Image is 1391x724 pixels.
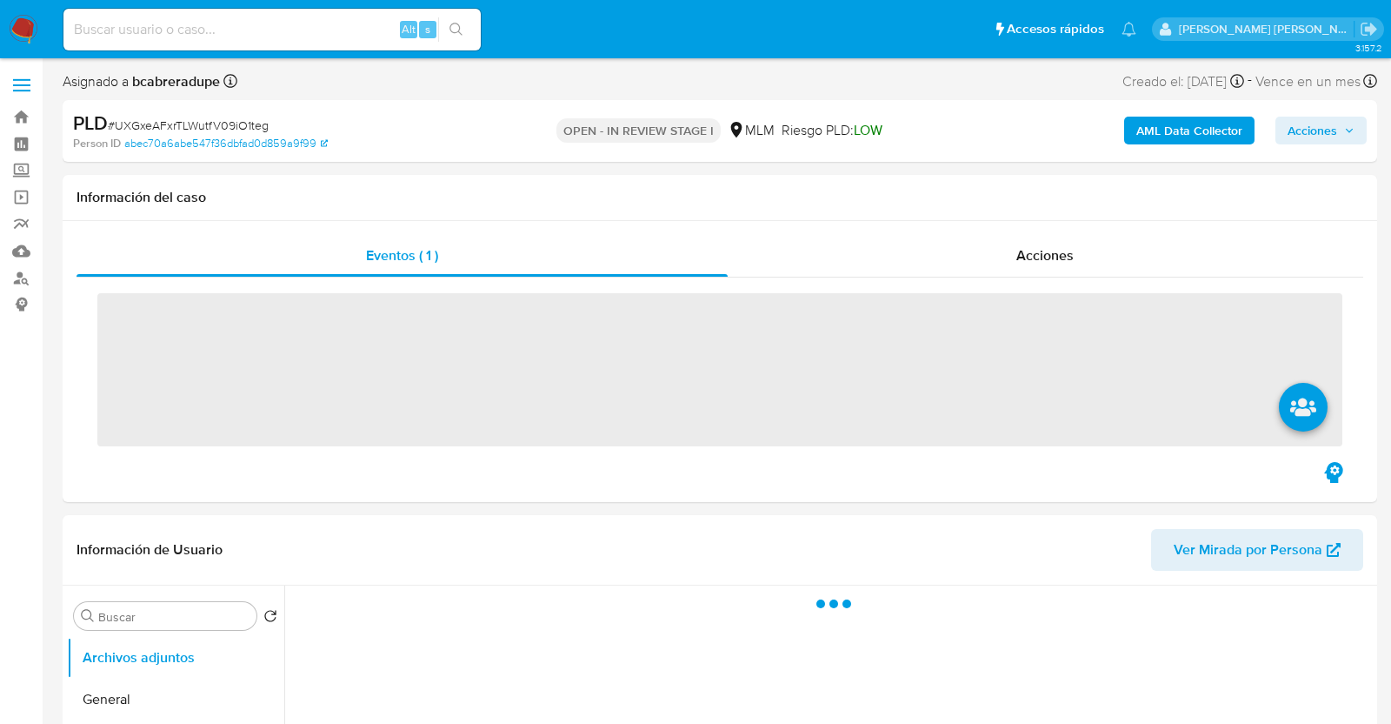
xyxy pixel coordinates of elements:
button: Volver al orden por defecto [263,609,277,628]
span: Alt [402,21,416,37]
button: Buscar [81,609,95,623]
button: Archivos adjuntos [67,637,284,679]
span: Accesos rápidos [1007,20,1104,38]
b: bcabreradupe [129,71,220,91]
span: Acciones [1288,117,1337,144]
span: Vence en un mes [1255,72,1361,91]
b: PLD [73,109,108,137]
button: Ver Mirada por Persona [1151,529,1363,571]
a: Notificaciones [1121,22,1136,37]
span: Eventos ( 1 ) [366,245,438,265]
p: baltazar.cabreradupeyron@mercadolibre.com.mx [1179,21,1354,37]
span: Riesgo PLD: [782,121,882,140]
span: ‌ [97,293,1342,446]
span: - [1248,70,1252,93]
span: s [425,21,430,37]
button: Acciones [1275,117,1367,144]
div: Creado el: [DATE] [1122,70,1244,93]
button: AML Data Collector [1124,117,1255,144]
p: OPEN - IN REVIEW STAGE I [556,118,721,143]
span: # UXGxeAFxrTLWutfV09iO1teg [108,117,269,134]
span: LOW [854,120,882,140]
a: abec70a6abe547f36dbfad0d859a9f99 [124,136,328,151]
div: MLM [728,121,775,140]
h1: Información del caso [77,189,1363,206]
h1: Información de Usuario [77,541,223,559]
input: Buscar [98,609,250,625]
b: Person ID [73,136,121,151]
button: search-icon [438,17,474,42]
span: Acciones [1016,245,1074,265]
b: AML Data Collector [1136,117,1242,144]
span: Ver Mirada por Persona [1174,529,1322,571]
a: Salir [1360,20,1378,38]
input: Buscar usuario o caso... [63,18,481,41]
button: General [67,679,284,721]
span: Asignado a [63,72,220,91]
